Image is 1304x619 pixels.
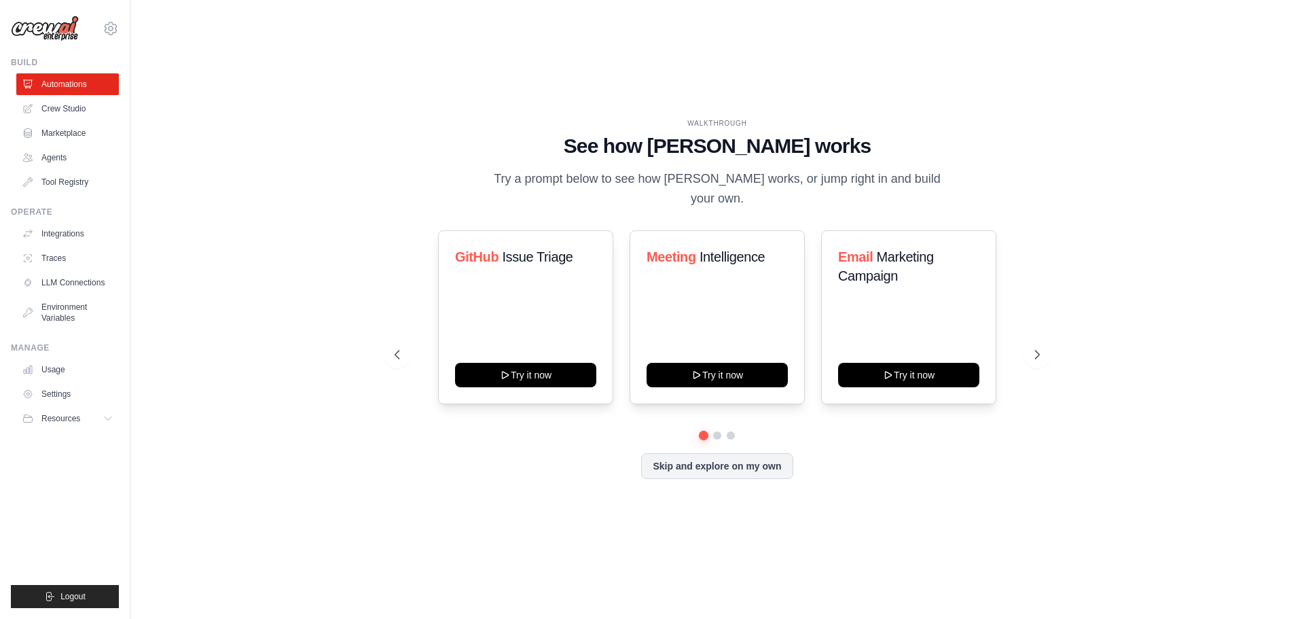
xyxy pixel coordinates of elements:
[16,122,119,144] a: Marketplace
[489,169,945,209] p: Try a prompt below to see how [PERSON_NAME] works, or jump right in and build your own.
[11,57,119,68] div: Build
[16,272,119,294] a: LLM Connections
[11,342,119,353] div: Manage
[838,363,979,387] button: Try it now
[11,207,119,217] div: Operate
[16,171,119,193] a: Tool Registry
[455,249,499,264] span: GitHub
[16,359,119,381] a: Usage
[16,383,119,405] a: Settings
[16,223,119,245] a: Integrations
[502,249,573,264] span: Issue Triage
[16,147,119,169] a: Agents
[16,98,119,120] a: Crew Studio
[647,363,788,387] button: Try it now
[641,453,793,479] button: Skip and explore on my own
[16,73,119,95] a: Automations
[700,249,765,264] span: Intelligence
[647,249,696,264] span: Meeting
[395,134,1040,158] h1: See how [PERSON_NAME] works
[60,591,86,602] span: Logout
[11,585,119,608] button: Logout
[16,296,119,329] a: Environment Variables
[455,363,596,387] button: Try it now
[11,16,79,41] img: Logo
[838,249,873,264] span: Email
[395,118,1040,128] div: WALKTHROUGH
[16,408,119,429] button: Resources
[16,247,119,269] a: Traces
[41,413,80,424] span: Resources
[838,249,934,283] span: Marketing Campaign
